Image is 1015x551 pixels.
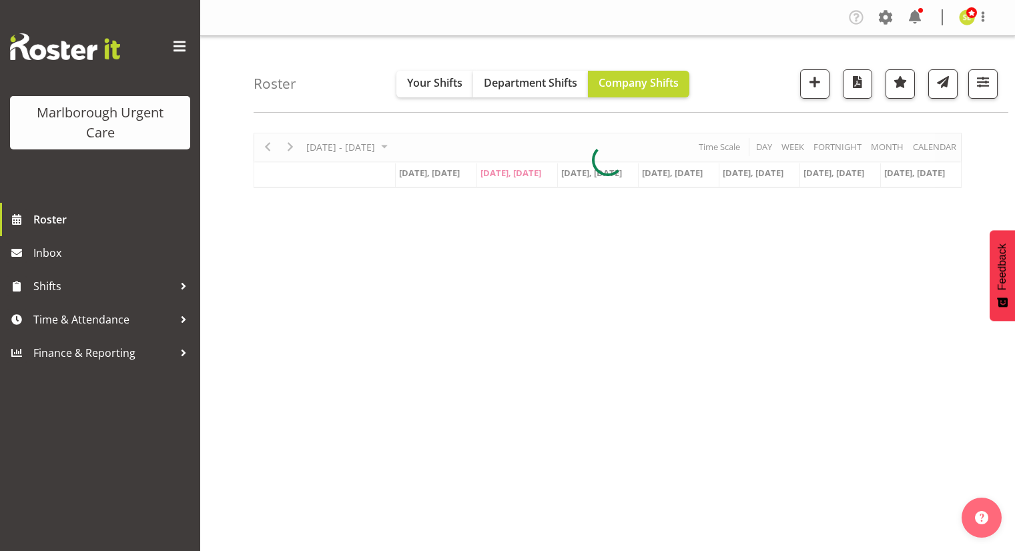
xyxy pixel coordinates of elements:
h4: Roster [254,76,296,91]
span: Time & Attendance [33,310,174,330]
button: Department Shifts [473,71,588,97]
button: Send a list of all shifts for the selected filtered period to all rostered employees. [928,69,958,99]
button: Your Shifts [396,71,473,97]
button: Add a new shift [800,69,829,99]
button: Highlight an important date within the roster. [886,69,915,99]
span: Finance & Reporting [33,343,174,363]
span: Roster [33,209,194,229]
img: Rosterit website logo [10,33,120,60]
span: Company Shifts [599,75,679,90]
img: help-xxl-2.png [975,511,988,524]
span: Your Shifts [407,75,462,90]
span: Inbox [33,243,194,263]
span: Department Shifts [484,75,577,90]
img: sarah-edwards11800.jpg [959,9,975,25]
button: Company Shifts [588,71,689,97]
span: Shifts [33,276,174,296]
div: Marlborough Urgent Care [23,103,177,143]
span: Feedback [996,243,1008,290]
button: Download a PDF of the roster according to the set date range. [843,69,872,99]
button: Filter Shifts [968,69,998,99]
button: Feedback - Show survey [990,230,1015,321]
